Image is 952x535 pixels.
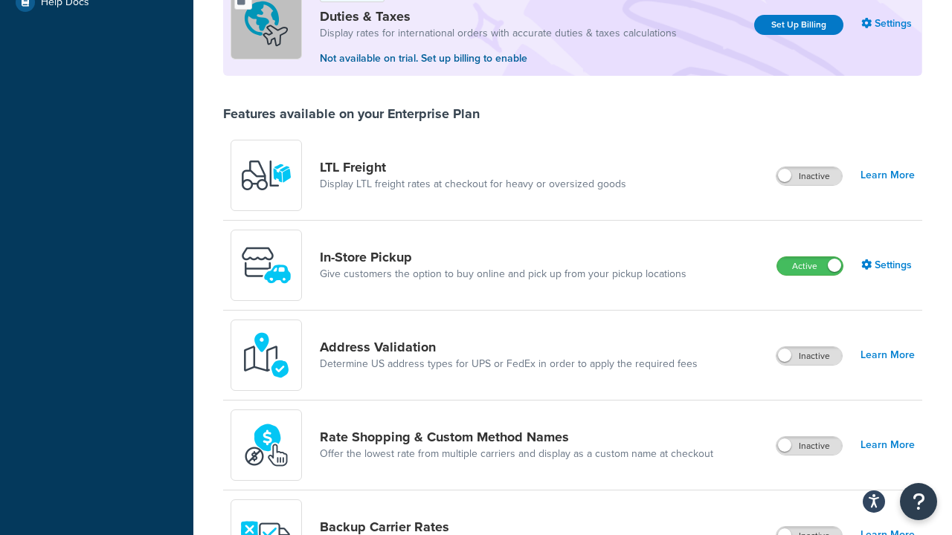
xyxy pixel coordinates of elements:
div: Features available on your Enterprise Plan [223,106,480,122]
img: icon-duo-feat-rate-shopping-ecdd8bed.png [240,419,292,471]
a: Offer the lowest rate from multiple carriers and display as a custom name at checkout [320,447,713,461]
label: Inactive [776,347,842,365]
a: Settings [861,255,915,276]
a: In-Store Pickup [320,249,686,265]
label: Inactive [776,167,842,185]
a: Set Up Billing [754,15,843,35]
a: Backup Carrier Rates [320,519,702,535]
a: Learn More [861,165,915,186]
label: Inactive [776,437,842,455]
a: Rate Shopping & Custom Method Names [320,429,713,445]
a: Determine US address types for UPS or FedEx in order to apply the required fees [320,357,698,372]
a: Give customers the option to buy online and pick up from your pickup locations [320,267,686,282]
a: Learn More [861,345,915,366]
p: Not available on trial. Set up billing to enable [320,51,677,67]
button: Open Resource Center [900,483,937,520]
img: y79ZsPf0fXUFUhFXDzUgf+ktZg5F2+ohG75+v3d2s1D9TjoU8PiyCIluIjV41seZevKCRuEjTPPOKHJsQcmKCXGdfprl3L4q7... [240,149,292,201]
a: Duties & Taxes [320,8,677,25]
a: LTL Freight [320,159,626,175]
a: Display rates for international orders with accurate duties & taxes calculations [320,26,677,41]
a: Settings [861,13,915,34]
a: Display LTL freight rates at checkout for heavy or oversized goods [320,177,626,192]
img: kIG8fy0lQAAAABJRU5ErkJggg== [240,329,292,381]
a: Address Validation [320,339,698,355]
label: Active [777,257,843,275]
a: Learn More [861,435,915,455]
img: wfgcfpwTIucLEAAAAASUVORK5CYII= [240,239,292,291]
